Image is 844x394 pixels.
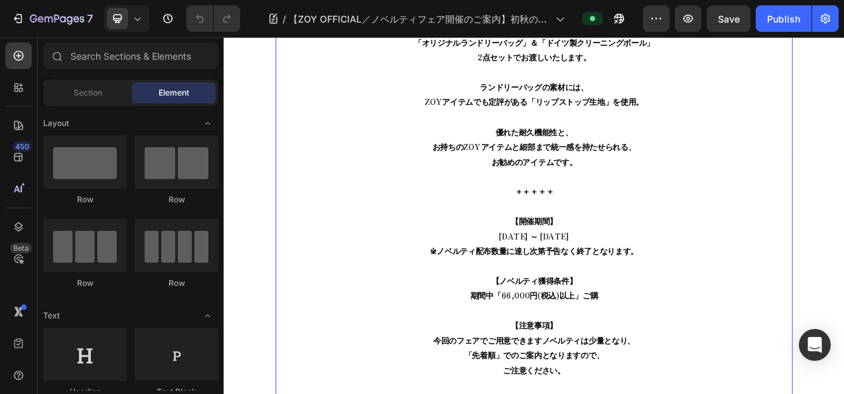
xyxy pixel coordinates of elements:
[289,12,550,26] span: 【ZOY OFFICIAL／ノベルティフェア開催のご案内】初秋のゴルフライフを上品に彩る「EARLY AUTUMN FAIR」を開催 - 今秋は「クリーン＆エレガント」を大切にするZOYユーザー...
[267,133,529,147] span: お持ちのZOYアイテムと細部まで統一感を持たせられる、
[43,310,60,322] span: Text
[348,113,448,128] span: 優れた耐久機能性と、
[43,42,218,69] input: Search Sections & Elements
[43,277,127,289] div: Row
[265,266,532,281] span: ※ノベルティ配布数量に達し次第予告なく終了となります。
[344,152,453,166] span: お勧めのアイテムです。
[13,141,32,152] div: 450
[197,113,218,134] span: Toggle open
[374,190,423,204] span: ＋＋＋＋＋
[368,361,428,376] span: 【注意事項】
[326,18,471,33] span: 2点セットでお渡しいたします。
[186,5,240,32] div: Undo/Redo
[328,56,468,71] span: ランドリーバッグの素材には、
[799,329,831,361] div: Open Intercom Messenger
[707,5,750,32] button: Save
[224,37,844,394] iframe: Design area
[87,11,93,27] p: 7
[159,87,189,99] span: Element
[74,87,102,99] span: Section
[135,194,218,206] div: Row
[316,324,480,338] span: 期間中「66,000円(税込)以上」ご購
[43,194,127,206] div: Row
[756,5,811,32] button: Publish
[43,117,69,129] span: Layout
[283,12,286,26] span: /
[368,228,428,243] span: 【開催期間】
[10,243,32,253] div: Beta
[257,75,539,90] span: ZOYアイテムでも定評がある「リップストップ生地」を使用。
[197,305,218,326] span: Toggle open
[718,13,740,25] span: Save
[344,304,453,319] span: 【ノベルティ獲得条件】
[5,5,99,32] button: 7
[354,247,443,262] span: [DATE] ～ [DATE]
[767,12,800,26] div: Publish
[135,277,218,289] div: Row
